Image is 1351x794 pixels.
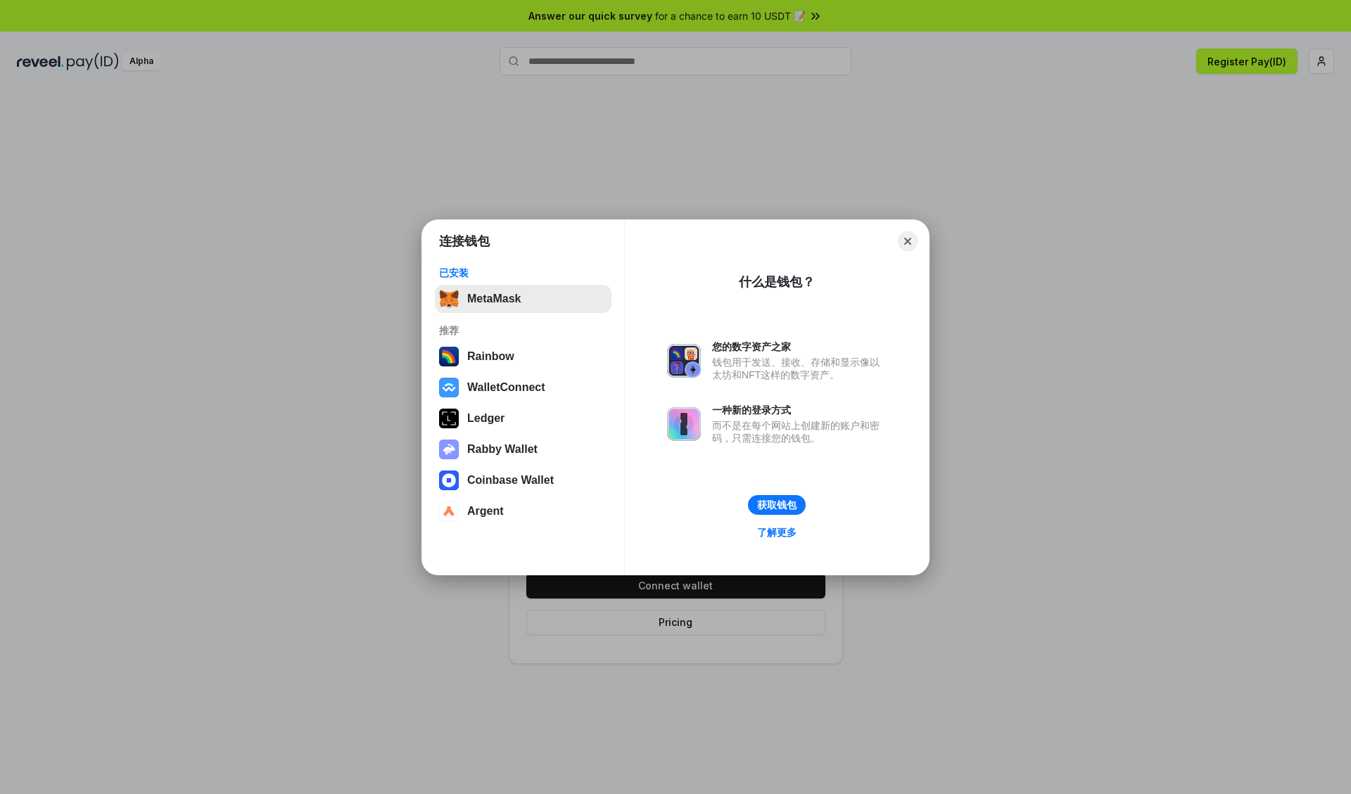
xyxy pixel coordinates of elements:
[435,285,611,313] button: MetaMask
[439,289,459,309] img: svg+xml,%3Csvg%20fill%3D%22none%22%20height%3D%2233%22%20viewBox%3D%220%200%2035%2033%22%20width%...
[467,412,505,425] div: Ledger
[898,231,918,251] button: Close
[712,404,887,416] div: 一种新的登录方式
[467,293,521,305] div: MetaMask
[439,324,607,337] div: 推荐
[435,435,611,463] button: Rabby Wallet
[439,440,459,459] img: svg+xml,%3Csvg%20xmlns%3D%22http%3A%2F%2Fwww.w3.org%2F2000%2Fsvg%22%20fill%3D%22none%22%20viewBox...
[435,373,611,402] button: WalletConnect
[667,407,701,441] img: svg+xml,%3Csvg%20xmlns%3D%22http%3A%2F%2Fwww.w3.org%2F2000%2Fsvg%22%20fill%3D%22none%22%20viewBox...
[467,505,504,518] div: Argent
[467,381,545,394] div: WalletConnect
[439,347,459,366] img: svg+xml,%3Csvg%20width%3D%22120%22%20height%3D%22120%22%20viewBox%3D%220%200%20120%20120%22%20fil...
[667,344,701,378] img: svg+xml,%3Csvg%20xmlns%3D%22http%3A%2F%2Fwww.w3.org%2F2000%2Fsvg%22%20fill%3D%22none%22%20viewBox...
[439,409,459,428] img: svg+xml,%3Csvg%20xmlns%3D%22http%3A%2F%2Fwww.w3.org%2F2000%2Fsvg%22%20width%3D%2228%22%20height%3...
[439,470,459,490] img: svg+xml,%3Csvg%20width%3D%2228%22%20height%3D%2228%22%20viewBox%3D%220%200%2028%2028%22%20fill%3D...
[439,267,607,279] div: 已安装
[712,340,887,353] div: 您的数字资产之家
[435,497,611,525] button: Argent
[748,495,806,515] button: 获取钱包
[439,378,459,397] img: svg+xml,%3Csvg%20width%3D%2228%22%20height%3D%2228%22%20viewBox%3D%220%200%2028%2028%22%20fill%3D...
[467,350,514,363] div: Rainbow
[467,443,538,456] div: Rabby Wallet
[435,342,611,371] button: Rainbow
[435,466,611,494] button: Coinbase Wallet
[749,523,805,542] a: 了解更多
[439,501,459,521] img: svg+xml,%3Csvg%20width%3D%2228%22%20height%3D%2228%22%20viewBox%3D%220%200%2028%2028%22%20fill%3D...
[757,499,797,511] div: 获取钱包
[439,233,490,250] h1: 连接钱包
[712,356,887,381] div: 钱包用于发送、接收、存储和显示像以太坊和NFT这样的数字资产。
[435,404,611,433] button: Ledger
[757,526,797,539] div: 了解更多
[739,274,815,290] div: 什么是钱包？
[712,419,887,444] div: 而不是在每个网站上创建新的账户和密码，只需连接您的钱包。
[467,474,554,487] div: Coinbase Wallet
